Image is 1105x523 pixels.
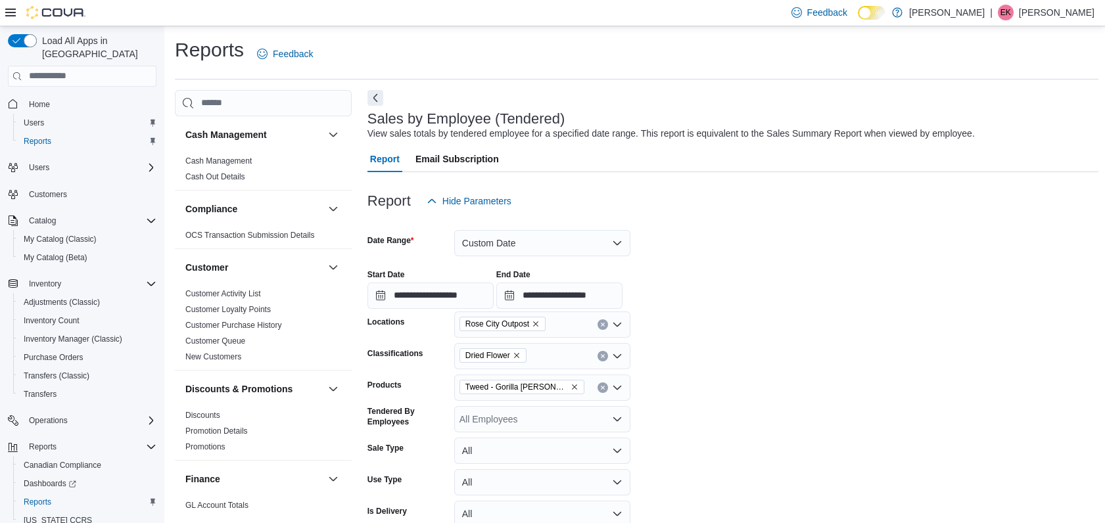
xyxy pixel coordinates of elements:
a: Promotions [185,442,225,451]
span: Operations [24,413,156,428]
button: Finance [185,472,323,486]
span: Promotion Details [185,426,248,436]
span: Adjustments (Classic) [18,294,156,310]
label: Date Range [367,235,414,246]
span: Reports [24,136,51,147]
label: Classifications [367,348,423,359]
span: Inventory Manager (Classic) [18,331,156,347]
span: Users [29,162,49,173]
span: Purchase Orders [18,350,156,365]
button: Clear input [598,382,608,393]
span: Customers [29,189,67,200]
label: Sale Type [367,443,404,453]
button: All [454,469,630,495]
span: Canadian Compliance [18,457,156,473]
span: Customer Purchase History [185,320,282,330]
label: Products [367,380,402,390]
p: [PERSON_NAME] [1019,5,1094,20]
button: Purchase Orders [13,348,162,367]
span: Rose City Outpost [465,317,529,330]
span: Catalog [24,213,156,229]
a: Customer Queue [185,336,245,346]
h3: Compliance [185,202,237,216]
button: Compliance [325,201,341,217]
a: Customer Loyalty Points [185,305,271,314]
button: Customer [185,261,323,274]
button: Discounts & Promotions [325,381,341,397]
button: Inventory Count [13,311,162,330]
span: Customers [24,186,156,202]
label: End Date [496,269,530,280]
span: Email Subscription [415,146,499,172]
a: Canadian Compliance [18,457,106,473]
a: Customers [24,187,72,202]
button: Next [367,90,383,106]
span: EK [1000,5,1011,20]
a: New Customers [185,352,241,361]
a: Feedback [252,41,318,67]
a: Dashboards [18,476,82,491]
a: Transfers (Classic) [18,368,95,384]
span: Discounts [185,410,220,421]
span: Home [29,99,50,110]
a: Reports [18,133,57,149]
button: Canadian Compliance [13,456,162,474]
a: My Catalog (Classic) [18,231,102,247]
span: Tweed - Gorilla Berry - 14g [459,380,584,394]
span: My Catalog (Beta) [18,250,156,265]
button: Operations [24,413,73,428]
button: Open list of options [612,382,623,393]
button: Hide Parameters [421,188,517,214]
span: Home [24,96,156,112]
span: Dashboards [18,476,156,491]
button: Clear input [598,319,608,330]
button: Catalog [24,213,61,229]
span: Transfers (Classic) [24,371,89,381]
label: Use Type [367,474,402,485]
button: Users [3,158,162,177]
span: Inventory Count [18,313,156,329]
span: Adjustments (Classic) [24,297,100,307]
span: Reports [29,442,57,452]
a: Purchase Orders [18,350,89,365]
a: Transfers [18,386,62,402]
span: Inventory [29,279,61,289]
button: Reports [13,493,162,511]
a: OCS Transaction Submission Details [185,231,315,240]
button: Reports [24,439,62,455]
a: Discounts [185,411,220,420]
button: Discounts & Promotions [185,382,323,396]
span: Catalog [29,216,56,226]
h3: Discounts & Promotions [185,382,293,396]
label: Is Delivery [367,506,407,516]
span: Reports [24,497,51,507]
button: Inventory [24,276,66,292]
span: Dried Flower [459,348,527,363]
button: Catalog [3,212,162,230]
span: Purchase Orders [24,352,83,363]
div: Compliance [175,227,352,248]
span: My Catalog (Classic) [18,231,156,247]
span: Reports [18,494,156,510]
button: Open list of options [612,351,623,361]
span: Customer Queue [185,336,245,346]
h3: Report [367,193,411,209]
a: Adjustments (Classic) [18,294,105,310]
button: Remove Rose City Outpost from selection in this group [532,320,540,328]
span: Report [370,146,400,172]
a: Cash Management [185,156,252,166]
div: Customer [175,286,352,370]
span: GL Account Totals [185,500,248,511]
input: Press the down key to open a popover containing a calendar. [496,283,623,309]
span: OCS Transaction Submission Details [185,230,315,240]
a: Customer Activity List [185,289,261,298]
label: Start Date [367,269,405,280]
span: Inventory Manager (Classic) [24,334,122,344]
button: Open list of options [612,319,623,330]
a: My Catalog (Beta) [18,250,93,265]
span: Users [18,115,156,131]
button: Reports [13,132,162,150]
button: Customers [3,185,162,204]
